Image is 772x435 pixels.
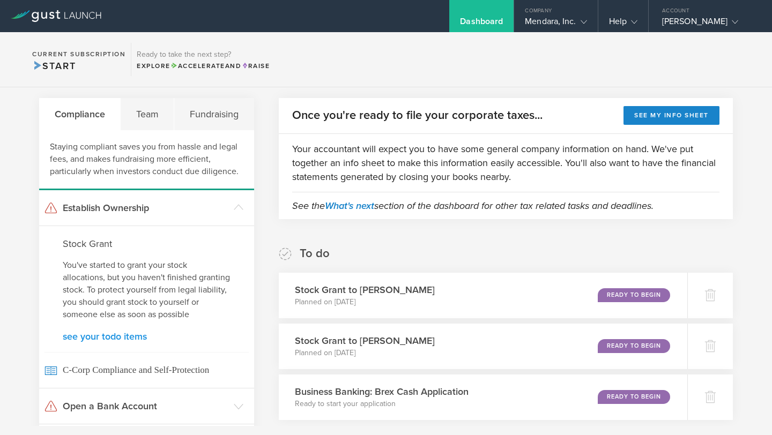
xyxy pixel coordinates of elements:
[609,16,637,32] div: Help
[295,334,435,348] h3: Stock Grant to [PERSON_NAME]
[295,348,435,358] p: Planned on [DATE]
[292,200,654,212] em: See the section of the dashboard for other tax related tasks and deadlines.
[623,106,719,125] button: See my info sheet
[170,62,225,70] span: Accelerate
[718,384,772,435] iframe: Chat Widget
[32,60,76,72] span: Start
[295,399,469,409] p: Ready to start your application
[598,288,670,302] div: Ready to Begin
[137,51,270,58] h3: Ready to take the next step?
[63,259,231,321] p: You've started to grant your stock allocations, but you haven't finished granting stock. To prote...
[292,108,543,123] h2: Once you're ready to file your corporate taxes...
[295,385,469,399] h3: Business Banking: Brex Cash Application
[39,130,254,190] div: Staying compliant saves you from hassle and legal fees, and makes fundraising more efficient, par...
[598,339,670,353] div: Ready to Begin
[662,16,753,32] div: [PERSON_NAME]
[279,324,687,369] div: Stock Grant to [PERSON_NAME]Planned on [DATE]Ready to Begin
[131,43,275,76] div: Ready to take the next step?ExploreAccelerateandRaise
[300,246,330,261] h2: To do
[121,98,174,130] div: Team
[32,51,125,57] h2: Current Subscription
[292,142,719,184] p: Your accountant will expect you to have some general company information on hand. We've put toget...
[279,374,687,420] div: Business Banking: Brex Cash ApplicationReady to start your applicationReady to Begin
[63,399,228,413] h3: Open a Bank Account
[39,98,121,130] div: Compliance
[295,297,435,307] p: Planned on [DATE]
[39,352,254,388] a: C-Corp Compliance and Self-Protection
[170,62,242,70] span: and
[63,201,228,215] h3: Establish Ownership
[63,332,231,341] a: see your todo items
[295,283,435,297] h3: Stock Grant to [PERSON_NAME]
[241,62,270,70] span: Raise
[525,16,587,32] div: Mendara, Inc.
[44,352,249,388] span: C-Corp Compliance and Self-Protection
[325,200,374,212] a: What's next
[174,98,254,130] div: Fundraising
[279,273,687,318] div: Stock Grant to [PERSON_NAME]Planned on [DATE]Ready to Begin
[63,237,231,251] h4: Stock Grant
[460,16,503,32] div: Dashboard
[137,61,270,71] div: Explore
[598,390,670,404] div: Ready to Begin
